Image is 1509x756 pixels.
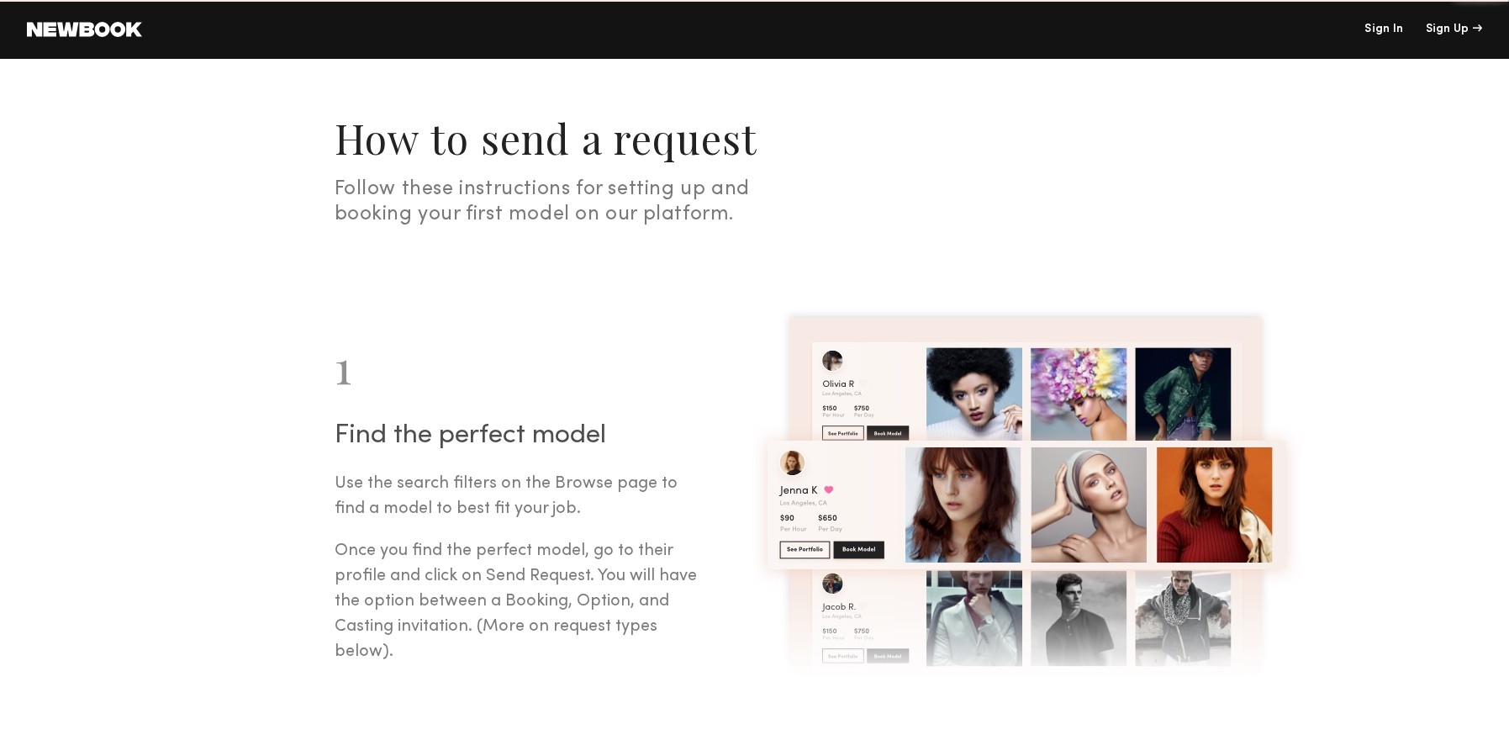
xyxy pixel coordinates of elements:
a: Sign In [1364,24,1403,35]
section: Follow these instructions for setting up and booking your first model on our platform. [335,177,776,227]
div: Sign Up [1426,24,1482,35]
p: Once you find the perfect model, go to their profile and click on Send Request. You will have the... [335,539,711,665]
div: 1 [335,343,711,389]
p: Use the search filters on the Browse page to find a model to best fit your job. [335,472,711,522]
h2: Find the perfect model [335,422,711,449]
h1: How to send a request [335,113,1360,163]
img: Find the perfect model [752,308,1302,721]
